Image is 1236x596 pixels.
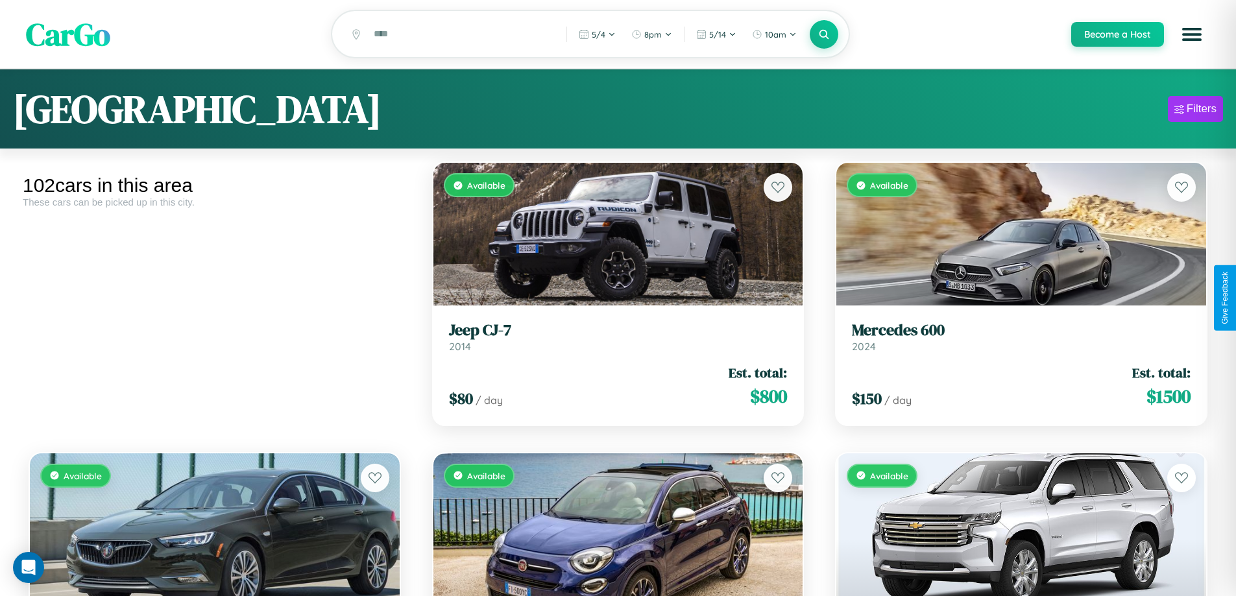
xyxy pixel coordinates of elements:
button: Filters [1168,96,1223,122]
a: Jeep CJ-72014 [449,321,788,353]
span: $ 1500 [1146,383,1191,409]
div: 102 cars in this area [23,174,407,197]
button: Open menu [1174,16,1210,53]
button: 10am [745,24,803,45]
span: / day [476,394,503,407]
span: $ 800 [750,383,787,409]
span: 10am [765,29,786,40]
span: 2024 [852,340,876,353]
div: Give Feedback [1220,272,1230,324]
span: Est. total: [1132,363,1191,382]
div: These cars can be picked up in this city. [23,197,407,208]
h3: Mercedes 600 [852,321,1191,340]
h1: [GEOGRAPHIC_DATA] [13,82,382,136]
button: 8pm [625,24,679,45]
span: Available [64,470,102,481]
span: 2014 [449,340,471,353]
button: 5/14 [690,24,743,45]
span: 5 / 4 [592,29,605,40]
span: Available [870,180,908,191]
span: 8pm [644,29,662,40]
div: Open Intercom Messenger [13,552,44,583]
h3: Jeep CJ-7 [449,321,788,340]
span: Available [467,180,505,191]
span: CarGo [26,13,110,56]
span: $ 150 [852,388,882,409]
button: Become a Host [1071,22,1164,47]
span: / day [884,394,912,407]
span: 5 / 14 [709,29,726,40]
span: Available [467,470,505,481]
span: $ 80 [449,388,473,409]
button: 5/4 [572,24,622,45]
span: Est. total: [729,363,787,382]
span: Available [870,470,908,481]
a: Mercedes 6002024 [852,321,1191,353]
div: Filters [1187,102,1217,115]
